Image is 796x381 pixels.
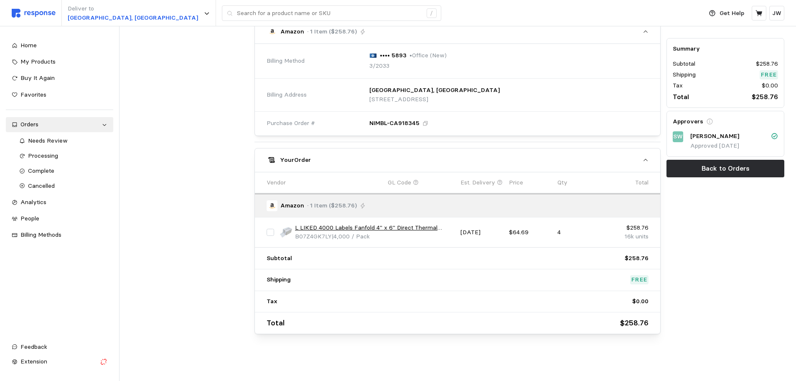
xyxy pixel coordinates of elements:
[702,163,750,174] p: Back to Orders
[13,148,113,164] a: Processing
[666,160,784,177] button: Back to Orders
[267,254,292,263] p: Subtotal
[369,61,389,71] p: 3/2033
[6,340,113,355] button: Feedback
[255,44,660,136] div: Amazon· 1 Item ($258.76)
[267,317,285,329] p: Total
[606,223,648,233] p: $258.76
[620,317,648,329] p: $258.76
[460,178,495,187] p: Est. Delivery
[255,148,660,172] button: YourOrder
[332,233,370,240] span: | 4,000 / Pack
[673,70,696,79] p: Shipping
[28,137,68,144] span: Needs Review
[237,6,422,21] input: Search for a product name or SKU
[673,59,695,69] p: Subtotal
[673,117,703,126] h5: Approvers
[673,92,689,102] p: Total
[13,133,113,148] a: Needs Review
[631,275,647,284] p: Free
[267,297,277,306] p: Tax
[267,275,291,284] p: Shipping
[690,132,739,141] p: [PERSON_NAME]
[267,56,305,66] span: Billing Method
[6,117,113,132] a: Orders
[20,231,61,238] span: Billing Methods
[380,51,407,60] p: •••• 5893
[557,178,567,187] p: Qty
[6,38,113,53] a: Home
[20,215,39,222] span: People
[6,87,113,102] a: Favorites
[20,358,47,365] span: Extension
[388,178,411,187] p: GL Code
[280,226,292,238] img: 61kZ5mp4iJL.__AC_SX300_SY300_QL70_FMwebp_.jpg
[6,195,113,210] a: Analytics
[673,44,778,53] h5: Summary
[68,4,198,13] p: Deliver to
[673,81,683,90] p: Tax
[307,201,357,210] p: · 1 Item ($258.76)
[20,343,47,350] span: Feedback
[280,201,304,210] p: Amazon
[769,6,784,20] button: JW
[369,119,420,128] p: NIMBL-CA918345
[295,223,455,233] a: L LIKED 4000 Labels Fanfold 4" x 6" Direct Thermal Labels, with Perforated line for Thermal Print...
[28,182,55,189] span: Cancelled
[13,179,113,194] a: Cancelled
[625,254,648,263] p: $258.76
[762,81,778,90] p: $0.00
[509,228,552,237] p: $64.69
[12,9,56,18] img: svg%3e
[28,167,54,174] span: Complete
[13,164,113,179] a: Complete
[460,228,503,237] p: [DATE]
[369,86,500,95] p: [GEOGRAPHIC_DATA], [GEOGRAPHIC_DATA]
[761,70,777,79] p: Free
[752,92,778,102] p: $258.76
[20,58,56,65] span: My Products
[6,211,113,226] a: People
[20,74,55,82] span: Buy It Again
[68,13,198,23] p: [GEOGRAPHIC_DATA], [GEOGRAPHIC_DATA]
[6,54,113,69] a: My Products
[704,5,749,21] button: Get Help
[280,156,311,164] h5: Your Order
[509,178,523,187] p: Price
[772,9,781,18] p: JW
[20,91,46,98] span: Favorites
[6,228,113,243] a: Billing Methods
[20,120,99,129] div: Orders
[280,27,304,36] p: Amazon
[409,51,447,60] p: • Office (New)
[6,71,113,86] a: Buy It Again
[267,178,286,187] p: Vendor
[720,9,744,18] p: Get Help
[690,141,778,151] p: Approved [DATE]
[267,119,315,128] span: Purchase Order #
[756,59,778,69] p: $258.76
[606,232,648,241] p: 16k units
[673,132,683,141] p: SW
[20,41,37,49] span: Home
[369,53,377,58] img: svg%3e
[6,354,113,369] button: Extension
[635,178,648,187] p: Total
[295,233,332,240] span: B07Z4GK7LY
[427,8,437,18] div: /
[369,95,500,104] p: [STREET_ADDRESS]
[20,198,46,206] span: Analytics
[307,27,357,36] p: · 1 Item ($258.76)
[255,172,660,334] div: YourOrder
[255,20,660,43] button: Amazon· 1 Item ($258.76)
[632,297,648,306] p: $0.00
[267,90,307,100] span: Billing Address
[557,228,600,237] p: 4
[28,152,58,159] span: Processing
